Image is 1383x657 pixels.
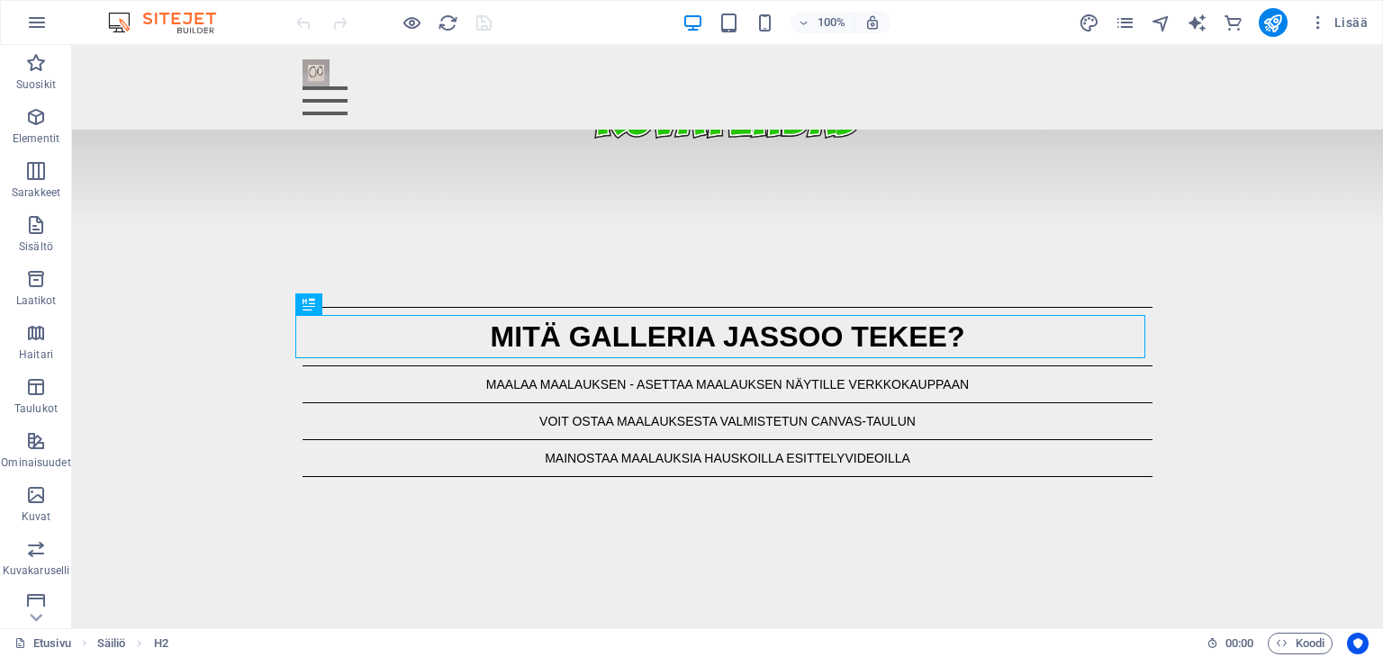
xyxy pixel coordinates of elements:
[1151,12,1172,33] button: navigator
[1238,636,1241,650] span: :
[438,13,458,33] i: Lataa sivu uudelleen
[1115,13,1135,33] i: Sivut (Ctrl+Alt+S)
[16,293,57,308] p: Laatikot
[1268,633,1333,654] button: Koodi
[14,633,71,654] a: Napsauta peruuttaaksesi valinnan. Kaksoisnapsauta avataksesi Sivut
[104,12,239,33] img: Editor Logo
[1225,633,1253,654] span: 00 00
[1309,13,1368,31] span: Lisää
[22,509,51,524] p: Kuvat
[97,633,168,654] nav: breadcrumb
[1115,12,1136,33] button: pages
[19,347,53,362] p: Haitari
[19,239,53,254] p: Sisältö
[1302,8,1375,37] button: Lisää
[1079,13,1099,33] i: Ulkoasu (Ctrl+Alt+Y)
[3,563,69,578] p: Kuvakaruselli
[1,455,70,470] p: Ominaisuudet
[1223,12,1244,33] button: commerce
[1187,12,1208,33] button: text_generator
[1187,13,1207,33] i: Tekstigeneraattori
[1079,12,1100,33] button: design
[437,12,458,33] button: reload
[1259,8,1288,37] button: publish
[401,12,422,33] button: Napsauta tästä poistuaksesi esikatselutilasta ja jatkaaksesi muokkaamista
[97,633,126,654] span: Napsauta valitaksesi. Kaksoisnapsauta muokataksesi
[14,401,58,416] p: Taulukot
[1207,633,1254,654] h6: Istunnon aika
[12,185,60,200] p: Sarakkeet
[1223,13,1243,33] i: Kaupankäynti
[154,633,168,654] span: Napsauta valitaksesi. Kaksoisnapsauta muokataksesi
[864,14,881,31] i: Koon muuttuessa säädä zoomaustaso automaattisesti sopimaan valittuun laitteeseen.
[1262,13,1283,33] i: Julkaise
[1347,633,1369,654] button: Usercentrics
[818,12,846,33] h6: 100%
[1276,633,1324,654] span: Koodi
[13,131,59,146] p: Elementit
[16,77,56,92] p: Suosikit
[1151,13,1171,33] i: Navigaattori
[791,12,854,33] button: 100%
